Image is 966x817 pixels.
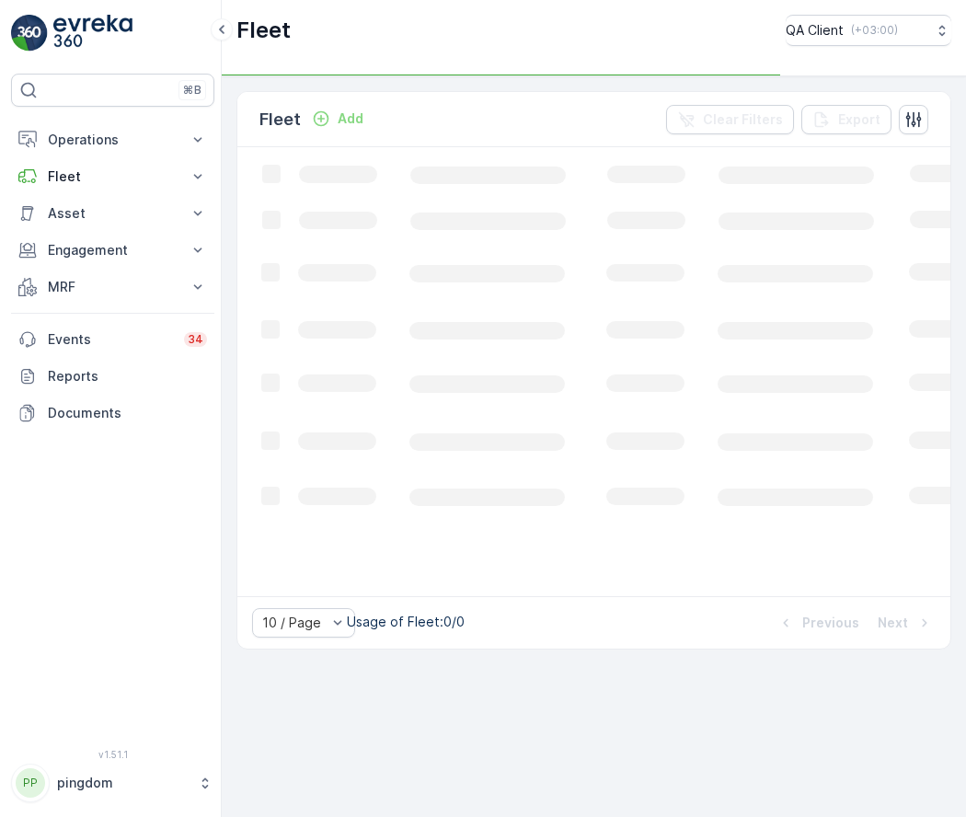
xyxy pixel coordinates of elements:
[786,15,951,46] button: QA Client(+03:00)
[775,612,861,634] button: Previous
[183,83,201,98] p: ⌘B
[11,121,214,158] button: Operations
[16,768,45,798] div: PP
[851,23,898,38] p: ( +03:00 )
[786,21,844,40] p: QA Client
[236,16,291,45] p: Fleet
[838,110,880,129] p: Export
[11,321,214,358] a: Events34
[48,204,178,223] p: Asset
[347,613,465,631] p: Usage of Fleet : 0/0
[48,167,178,186] p: Fleet
[11,764,214,802] button: PPpingdom
[876,612,936,634] button: Next
[48,241,178,259] p: Engagement
[11,232,214,269] button: Engagement
[11,358,214,395] a: Reports
[53,15,132,52] img: logo_light-DOdMpM7g.png
[305,108,371,130] button: Add
[11,158,214,195] button: Fleet
[703,110,783,129] p: Clear Filters
[48,131,178,149] p: Operations
[48,404,207,422] p: Documents
[11,195,214,232] button: Asset
[48,367,207,385] p: Reports
[338,109,363,128] p: Add
[11,15,48,52] img: logo
[48,278,178,296] p: MRF
[878,614,908,632] p: Next
[57,774,189,792] p: pingdom
[48,330,173,349] p: Events
[802,614,859,632] p: Previous
[11,749,214,760] span: v 1.51.1
[188,332,203,347] p: 34
[801,105,891,134] button: Export
[666,105,794,134] button: Clear Filters
[259,107,301,132] p: Fleet
[11,269,214,305] button: MRF
[11,395,214,432] a: Documents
